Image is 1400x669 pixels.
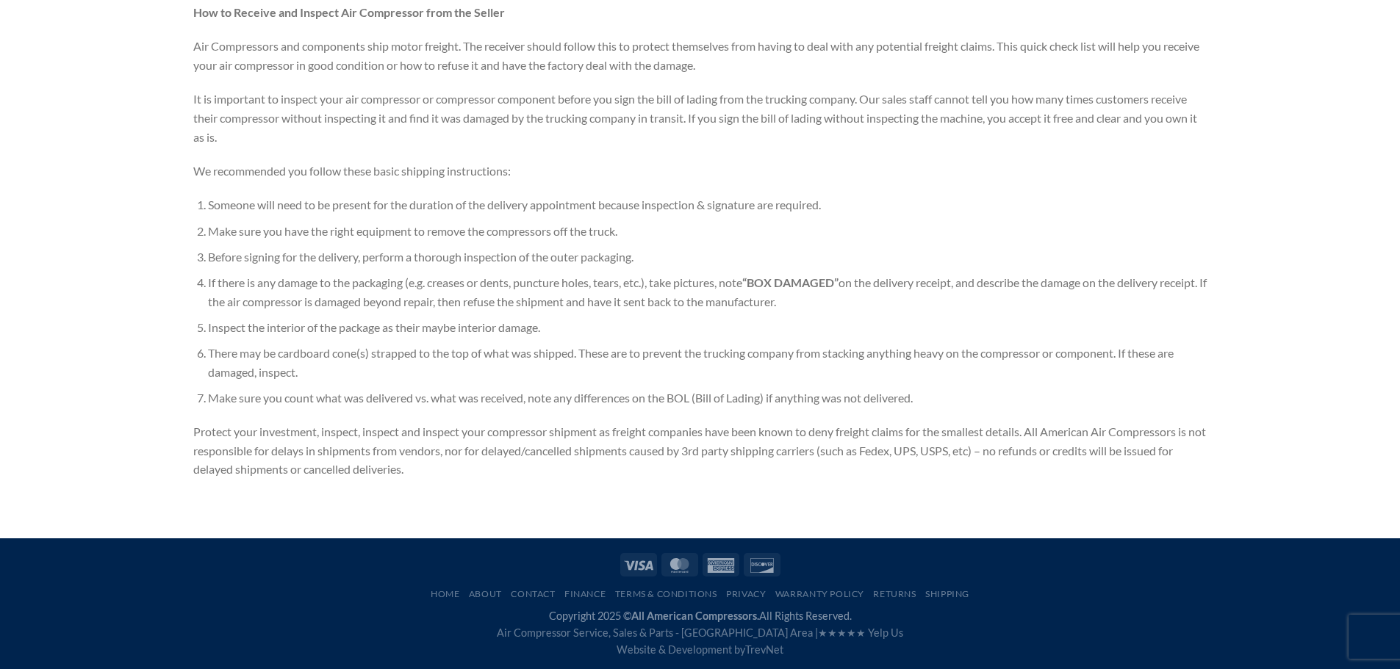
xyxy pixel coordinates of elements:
p: Protect your investment, inspect, inspect and inspect your compressor shipment as freight compani... [193,422,1207,479]
p: It is important to inspect your air compressor or compressor component before you sign the bill o... [193,90,1207,146]
a: Finance [564,588,606,599]
span: Air Compressor Service, Sales & Parts - [GEOGRAPHIC_DATA] Area | Website & Development by [497,626,903,656]
a: Warranty Policy [775,588,864,599]
li: Someone will need to be present for the duration of the delivery appointment because inspection &... [208,195,1207,214]
li: Inspect the interior of the package as their maybe interior damage. [208,318,1207,337]
p: Air Compressors and components ship motor freight. The receiver should follow this to protect the... [193,37,1207,74]
li: If there is any damage to the packaging (e.g. creases or dents, puncture holes, tears, etc.), tak... [208,273,1207,311]
div: Copyright 2025 © All Rights Reserved. [193,607,1207,658]
a: Returns [873,588,916,599]
a: Home [431,588,459,599]
a: Contact [511,588,555,599]
strong: How to Receive and Inspect Air Compressor from the Seller [193,5,505,19]
a: ★★★★★ Yelp Us [818,626,903,639]
li: Make sure you count what was delivered vs. what was received, note any differences on the BOL (Bi... [208,388,1207,408]
p: We recommended you follow these basic shipping instructions: [193,162,1207,181]
strong: All American Compressors. [631,610,759,622]
a: Shipping [925,588,969,599]
a: Privacy [726,588,766,599]
li: There may be cardboard cone(s) strapped to the top of what was shipped. These are to prevent the ... [208,344,1207,381]
strong: “BOX DAMAGED” [742,275,839,289]
a: TrevNet [745,643,783,656]
a: Terms & Conditions [615,588,717,599]
li: Make sure you have the right equipment to remove the compressors off the truck. [208,222,1207,241]
a: About [469,588,502,599]
li: Before signing for the delivery, perform a thorough inspection of the outer packaging. [208,247,1207,267]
